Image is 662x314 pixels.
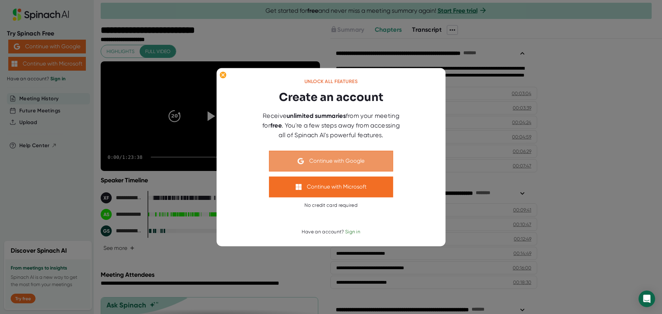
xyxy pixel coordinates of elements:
b: free [270,122,282,129]
div: No credit card required [304,202,358,209]
button: Continue with Google [269,151,393,171]
b: unlimited summaries [287,112,346,120]
div: Receive from your meeting for . You're a few steps away from accessing all of Spinach AI's powerf... [259,111,403,140]
button: Continue with Microsoft [269,176,393,197]
img: Aehbyd4JwY73AAAAAElFTkSuQmCC [298,158,304,164]
div: Unlock all features [304,79,358,85]
div: Have an account? [302,229,360,235]
div: Open Intercom Messenger [639,291,655,307]
span: Sign in [345,229,360,235]
h3: Create an account [279,89,383,105]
